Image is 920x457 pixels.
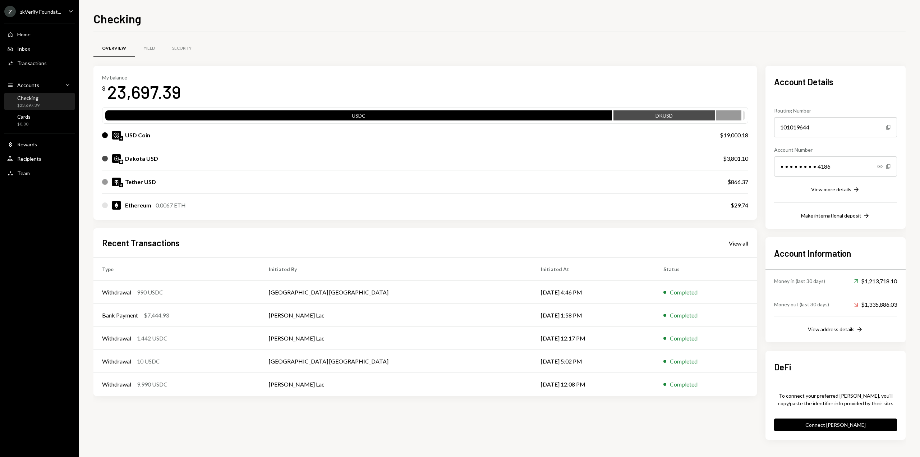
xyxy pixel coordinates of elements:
a: Overview [93,39,135,58]
img: DKUSD [112,154,121,163]
div: Rewards [17,141,37,147]
a: Home [4,28,75,41]
div: Z [4,6,16,17]
div: Team [17,170,30,176]
div: My balance [102,74,181,81]
td: [GEOGRAPHIC_DATA] [GEOGRAPHIC_DATA] [260,350,532,373]
div: Checking [17,95,40,101]
img: ethereum-mainnet [119,136,123,141]
div: 0.0067 ETH [156,201,186,210]
td: [DATE] 5:02 PM [532,350,655,373]
div: Withdrawal [102,357,131,366]
button: View address details [808,326,863,334]
div: Recipients [17,156,41,162]
div: Dakota USD [125,154,158,163]
td: [GEOGRAPHIC_DATA] [GEOGRAPHIC_DATA] [260,281,532,304]
div: Transactions [17,60,47,66]
div: $7,444.93 [144,311,169,320]
h2: Account Information [774,247,897,259]
th: Initiated By [260,258,532,281]
div: Account Number [774,146,897,154]
div: Home [17,31,31,37]
button: View more details [811,186,860,194]
td: [PERSON_NAME] Lac [260,327,532,350]
div: Withdrawal [102,288,131,297]
div: zkVerify Foundat... [20,9,61,15]
div: Tether USD [125,178,156,186]
a: Transactions [4,56,75,69]
td: [DATE] 12:17 PM [532,327,655,350]
div: Money out (last 30 days) [774,301,829,308]
td: [DATE] 12:08 PM [532,373,655,396]
a: Yield [135,39,164,58]
div: Money in (last 30 days) [774,277,825,285]
div: $0.00 [17,121,31,127]
div: Completed [670,288,698,297]
img: ethereum-mainnet [119,183,123,187]
div: Completed [670,380,698,389]
div: $ [102,85,106,92]
td: [DATE] 1:58 PM [532,304,655,327]
h2: Account Details [774,76,897,88]
div: $23,697.39 [17,102,40,109]
h2: Recent Transactions [102,237,180,249]
div: Overview [102,45,126,51]
div: Routing Number [774,107,897,114]
div: Withdrawal [102,380,131,389]
th: Status [655,258,757,281]
a: Inbox [4,42,75,55]
div: Completed [670,311,698,320]
a: View all [729,239,748,247]
div: $3,801.10 [723,154,748,163]
div: $866.37 [727,178,748,186]
th: Type [93,258,260,281]
div: Ethereum [125,201,151,210]
div: View address details [808,326,855,332]
button: Make international deposit [801,212,870,220]
div: Security [172,45,192,51]
div: $1,335,886.03 [854,300,897,309]
td: [DATE] 4:46 PM [532,281,655,304]
div: Bank Payment [102,311,138,320]
div: 990 USDC [137,288,163,297]
img: base-mainnet [119,160,123,164]
div: $19,000.18 [720,131,748,140]
h1: Checking [93,12,141,26]
div: $1,213,718.10 [854,277,897,285]
div: 10 USDC [137,357,160,366]
div: 9,990 USDC [137,380,167,389]
button: Connect [PERSON_NAME] [774,419,897,431]
div: USDC [105,112,612,122]
div: • • • • • • • • 4186 [774,156,897,177]
div: 23,697.39 [107,81,181,103]
div: Inbox [17,46,30,52]
div: Cards [17,114,31,120]
div: DKUSD [613,112,715,122]
a: Accounts [4,78,75,91]
div: Accounts [17,82,39,88]
div: To connect your preferred [PERSON_NAME], you'll copy/paste the identifier info provided by their ... [774,392,897,407]
a: Security [164,39,200,58]
div: $29.74 [731,201,748,210]
div: 1,442 USDC [137,334,167,343]
a: Cards$0.00 [4,111,75,129]
div: Completed [670,334,698,343]
div: View all [729,240,748,247]
img: USDT [112,178,121,186]
a: Recipients [4,152,75,165]
a: Team [4,166,75,179]
div: View more details [811,186,851,192]
div: Completed [670,357,698,366]
td: [PERSON_NAME] Lac [260,304,532,327]
a: Rewards [4,138,75,151]
td: [PERSON_NAME] Lac [260,373,532,396]
img: ETH [112,201,121,210]
div: USD Coin [125,131,150,140]
a: Checking$23,697.39 [4,93,75,110]
img: USDC [112,131,121,140]
div: Withdrawal [102,334,131,343]
div: Yield [144,45,155,51]
th: Initiated At [532,258,655,281]
div: 101019644 [774,117,897,137]
div: Make international deposit [801,212,861,219]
